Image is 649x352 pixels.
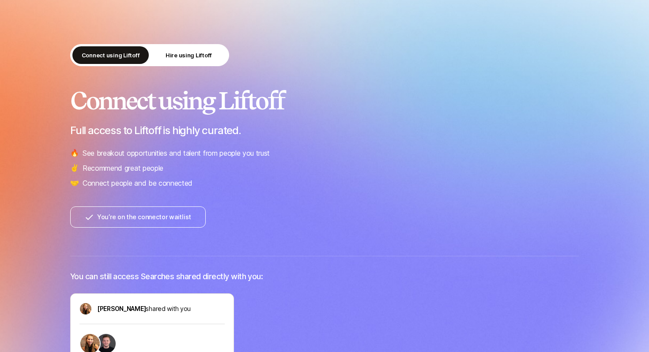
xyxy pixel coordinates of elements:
[83,177,192,189] p: Connect people and be connected
[83,162,163,174] p: Recommend great people
[82,51,140,60] p: Connect using Liftoff
[70,147,79,159] span: 🔥
[70,87,579,114] h2: Connect using Liftoff
[70,124,579,137] p: Full access to Liftoff is highly curated.
[70,206,206,228] button: You’re on the connector waitlist
[70,270,263,283] p: You can still access Searches shared directly with you:
[166,51,212,60] p: Hire using Liftoff
[70,162,79,174] span: ✌️
[70,177,79,189] span: 🤝
[97,305,146,312] span: [PERSON_NAME]
[97,303,191,314] p: shared with you
[80,303,91,315] img: avatar-url
[83,147,270,159] p: See breakout opportunities and talent from people you trust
